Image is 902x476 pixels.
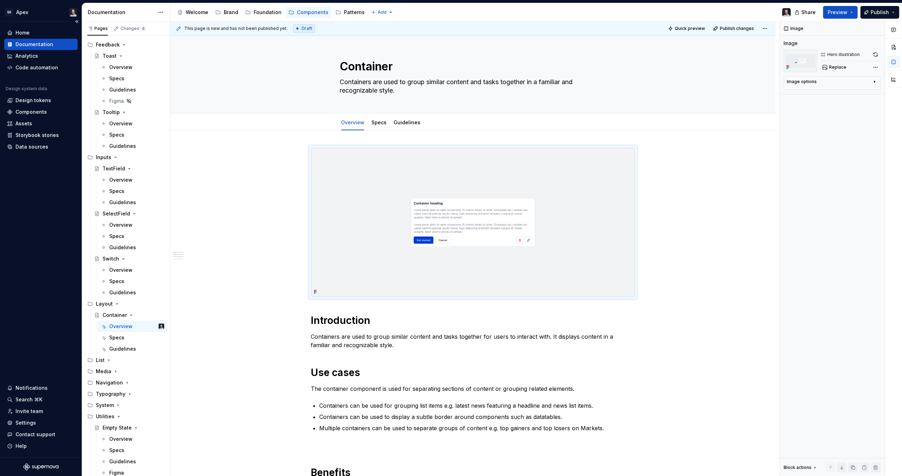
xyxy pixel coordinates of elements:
a: Tooltip [91,107,167,118]
div: Tooltip [103,109,120,116]
div: Specs [109,278,124,285]
div: Overview [109,176,132,183]
div: Design system data [6,86,47,92]
div: Documentation [88,9,154,16]
a: Guidelines [98,287,167,298]
a: Figma [98,95,167,107]
div: Overview [109,64,132,71]
span: Quick preview [675,26,705,31]
div: Media [96,368,111,375]
div: Code automation [16,64,58,71]
div: Hero illustration [827,52,860,57]
a: Switch [91,253,167,264]
a: Code automation [4,62,78,73]
a: Specs [98,73,167,84]
a: Overview [98,174,167,186]
textarea: Container [338,58,605,75]
img: Niklas Quitzau [69,8,78,17]
div: System [85,400,167,411]
img: Niklas Quitzau [782,8,791,17]
span: Draft [302,26,312,31]
span: Preview [828,9,847,16]
div: Specs [109,131,124,138]
div: Search ⌘K [16,396,42,403]
div: Guidelines [109,458,136,465]
div: Overview [109,267,132,274]
a: Specs [98,231,167,242]
div: Specs [109,334,124,341]
p: Containers are used to group similar content and tasks together for users to interact with. It di... [311,332,635,349]
div: TextField [103,165,125,172]
a: Components [286,7,331,18]
a: Overview [98,219,167,231]
a: Specs [98,129,167,140]
div: Guidelines [109,86,136,93]
div: Layout [85,298,167,309]
a: Toast [91,50,167,62]
div: Feedback [85,39,167,50]
a: Empty State [91,422,167,433]
a: Overview [98,118,167,129]
a: Specs [98,276,167,287]
a: Patterns [333,7,367,18]
div: Overview [109,221,132,228]
div: SelectField [103,210,130,217]
img: Niklas Quitzau [159,324,164,329]
div: Assets [16,120,32,127]
a: Specs [98,186,167,197]
div: Utilities [96,413,115,420]
div: Components [297,9,328,16]
a: Welcome [174,7,211,18]
button: Preview [823,6,858,19]
div: List [85,355,167,366]
div: Brand [224,9,238,16]
span: Add [378,10,387,15]
div: Image options [787,79,817,84]
div: Typography [96,390,125,397]
a: OverviewNiklas Quitzau [98,321,167,332]
a: Specs [371,119,387,125]
div: Feedback [96,41,120,48]
div: Utilities [85,411,167,422]
div: Navigation [85,377,167,388]
span: Replace [829,64,846,70]
a: Guidelines [394,119,420,125]
div: Block actions [784,465,811,470]
textarea: Containers are used to group similar content and tasks together in a familiar and recognizable st... [338,76,605,96]
span: Publish changes [720,26,754,31]
div: Layout [96,300,113,307]
button: Image options [787,79,877,87]
div: Notifications [16,384,48,392]
div: Empty State [103,424,132,431]
div: Guidelines [109,345,136,352]
div: Media [85,366,167,377]
button: Quick preview [666,24,708,33]
div: Guidelines [109,199,136,206]
button: Replace [820,62,850,72]
a: Overview [98,433,167,445]
div: Specs [109,188,124,195]
img: adf068bb-9613-44a6-b84e-a22b37e9c0bd.png [311,148,635,297]
div: Block actions [784,463,818,472]
div: Container [103,312,127,319]
h1: Introduction [311,314,635,327]
div: Foundation [254,9,282,16]
div: Patterns [344,9,365,16]
a: Guidelines [98,242,167,253]
svg: Supernova Logo [23,463,58,470]
button: Collapse sidebar [72,17,82,26]
p: The container component is used for separating sections of content or grouping related elements. [311,384,635,393]
span: This page is new and has not been published yet. [184,26,288,31]
div: Specs [369,115,389,130]
div: Invite team [16,408,43,415]
div: Guidelines [109,289,136,296]
div: Overview [109,436,132,443]
div: Home [16,29,30,36]
div: Switch [103,255,119,262]
a: Data sources [4,141,78,152]
span: Share [801,9,816,16]
div: Data sources [16,143,48,150]
div: Figma [109,98,124,105]
a: Brand [212,7,241,18]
